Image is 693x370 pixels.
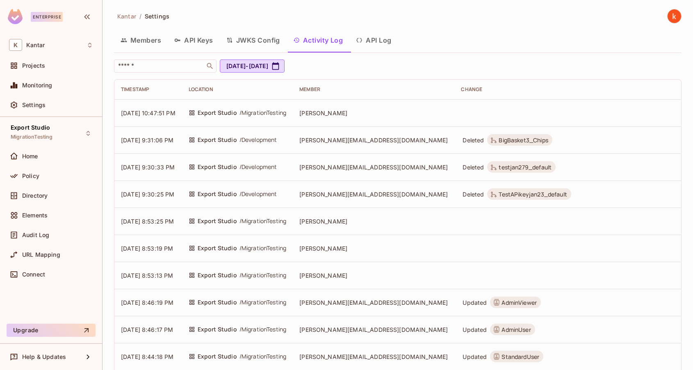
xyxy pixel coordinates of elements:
[22,102,46,108] span: Settings
[220,59,285,73] button: [DATE]-[DATE]
[299,326,448,333] span: [PERSON_NAME][EMAIL_ADDRESS][DOMAIN_NAME]
[463,163,484,171] span: Deleted
[299,137,448,144] span: [PERSON_NAME][EMAIL_ADDRESS][DOMAIN_NAME]
[499,163,552,171] span: testjan279_default
[22,212,48,219] span: Elements
[502,353,539,361] span: StandardUser
[198,217,237,226] span: Export Studio
[22,82,52,89] span: Monitoring
[139,12,141,20] li: /
[239,108,287,117] span: / MigrationTesting
[121,137,174,144] span: [DATE] 9:31:06 PM
[463,353,487,361] span: Updated
[299,353,448,360] span: [PERSON_NAME][EMAIL_ADDRESS][DOMAIN_NAME]
[121,110,176,116] span: [DATE] 10:47:51 PM
[239,135,277,144] span: / Development
[239,217,287,226] span: / MigrationTesting
[121,353,174,360] span: [DATE] 8:44:18 PM
[463,136,484,144] span: Deleted
[299,245,347,252] span: [PERSON_NAME]
[168,30,220,50] button: API Keys
[121,299,174,306] span: [DATE] 8:46:19 PM
[239,325,287,334] span: / MigrationTesting
[198,108,237,117] span: Export Studio
[121,272,173,279] span: [DATE] 8:53:13 PM
[26,42,45,48] span: Workspace: Kantar
[121,86,176,93] div: Timestamp
[198,162,237,171] span: Export Studio
[239,271,287,280] span: / MigrationTesting
[22,153,38,160] span: Home
[239,244,287,253] span: / MigrationTesting
[121,326,173,333] span: [DATE] 8:46:17 PM
[117,12,136,20] span: Kantar
[11,124,50,131] span: Export Studio
[198,298,237,307] span: Export Studio
[198,135,237,144] span: Export Studio
[198,352,237,361] span: Export Studio
[463,190,484,198] span: Deleted
[239,190,277,199] span: / Development
[299,272,347,279] span: [PERSON_NAME]
[121,191,175,198] span: [DATE] 9:30:25 PM
[121,164,175,171] span: [DATE] 9:30:33 PM
[499,136,548,144] span: BigBasket3_Chips
[189,86,287,93] div: Location
[22,192,48,199] span: Directory
[463,299,487,306] span: Updated
[287,30,350,50] button: Activity Log
[22,173,39,179] span: Policy
[22,354,66,360] span: Help & Updates
[299,164,448,171] span: [PERSON_NAME][EMAIL_ADDRESS][DOMAIN_NAME]
[299,110,347,116] span: [PERSON_NAME]
[22,271,45,278] span: Connect
[220,30,287,50] button: JWKS Config
[121,245,173,252] span: [DATE] 8:53:19 PM
[9,39,22,51] span: K
[299,218,347,225] span: [PERSON_NAME]
[668,9,681,23] img: kumareshan natarajan
[22,62,45,69] span: Projects
[239,352,287,361] span: / MigrationTesting
[463,326,487,333] span: Updated
[145,12,169,20] span: Settings
[499,190,567,198] span: TestAPikeyjan23_default
[198,244,237,253] span: Export Studio
[349,30,398,50] button: API Log
[22,232,49,238] span: Audit Log
[502,326,531,333] span: AdminUser
[198,325,237,334] span: Export Studio
[22,251,60,258] span: URL Mapping
[11,134,52,140] span: MigrationTesting
[114,30,168,50] button: Members
[239,298,287,307] span: / MigrationTesting
[299,191,448,198] span: [PERSON_NAME][EMAIL_ADDRESS][DOMAIN_NAME]
[239,162,277,171] span: / Development
[502,299,537,306] span: AdminViewer
[299,299,448,306] span: [PERSON_NAME][EMAIL_ADDRESS][DOMAIN_NAME]
[299,86,448,93] div: Member
[198,190,237,199] span: Export Studio
[121,218,174,225] span: [DATE] 8:53:25 PM
[8,9,23,24] img: SReyMgAAAABJRU5ErkJggg==
[198,271,237,280] span: Export Studio
[31,12,63,22] div: Enterprise
[7,324,96,337] button: Upgrade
